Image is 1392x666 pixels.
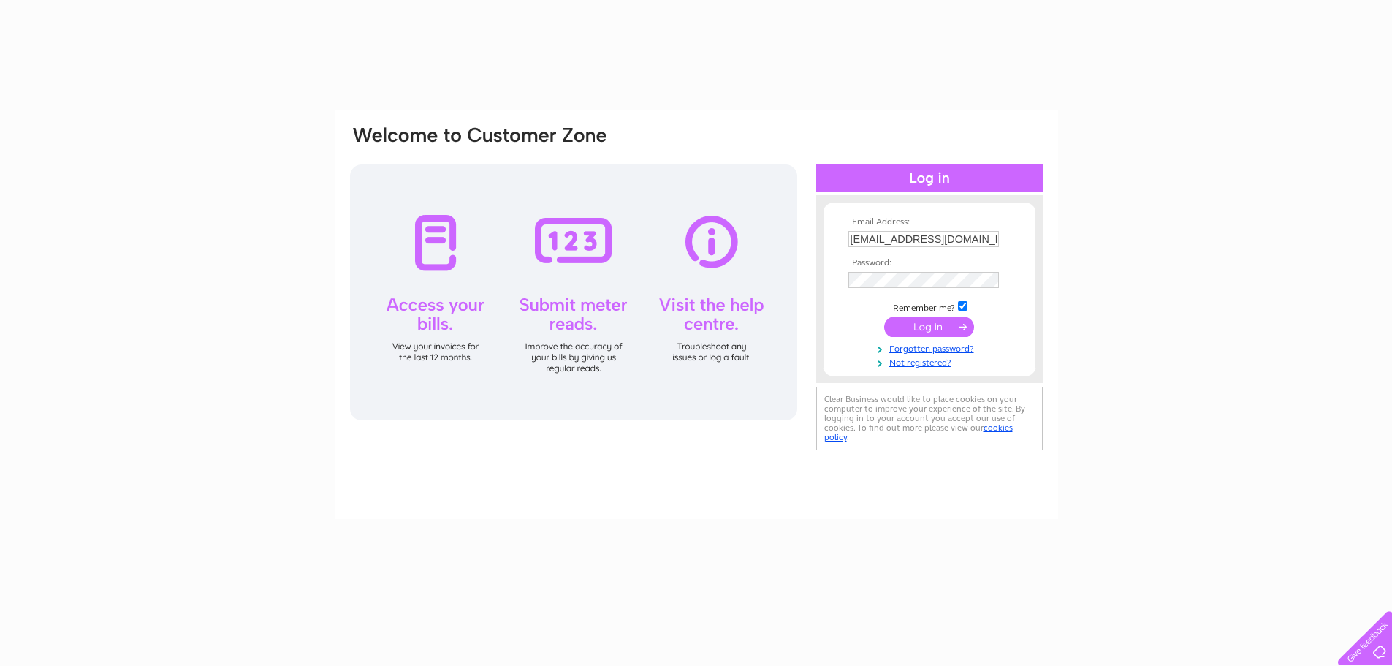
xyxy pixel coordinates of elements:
[845,299,1014,314] td: Remember me?
[816,387,1043,450] div: Clear Business would like to place cookies on your computer to improve your experience of the sit...
[884,317,974,337] input: Submit
[845,217,1014,227] th: Email Address:
[848,341,1014,355] a: Forgotten password?
[848,355,1014,368] a: Not registered?
[845,258,1014,268] th: Password:
[824,423,1013,442] a: cookies policy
